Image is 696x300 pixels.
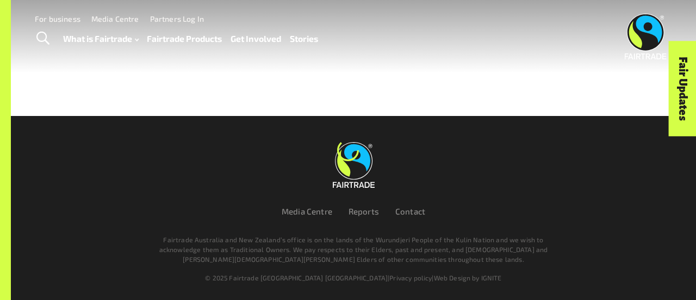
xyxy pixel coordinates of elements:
[55,273,651,283] div: | |
[147,31,222,46] a: Fairtrade Products
[157,235,550,264] p: Fairtrade Australia and New Zealand’s office is on the lands of the Wurundjeri People of the Kuli...
[282,206,332,216] a: Media Centre
[290,31,318,46] a: Stories
[205,274,388,281] span: © 2025 Fairtrade [GEOGRAPHIC_DATA] [GEOGRAPHIC_DATA]
[349,206,379,216] a: Reports
[333,142,375,188] img: Fairtrade Australia New Zealand logo
[63,31,139,46] a: What is Fairtrade
[35,14,80,23] a: For business
[91,14,139,23] a: Media Centre
[231,31,281,46] a: Get Involved
[29,25,56,52] a: Toggle Search
[625,14,667,59] img: Fairtrade Australia New Zealand logo
[150,14,204,23] a: Partners Log In
[434,274,502,281] a: Web Design by IGNITE
[389,274,432,281] a: Privacy policy
[395,206,425,216] a: Contact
